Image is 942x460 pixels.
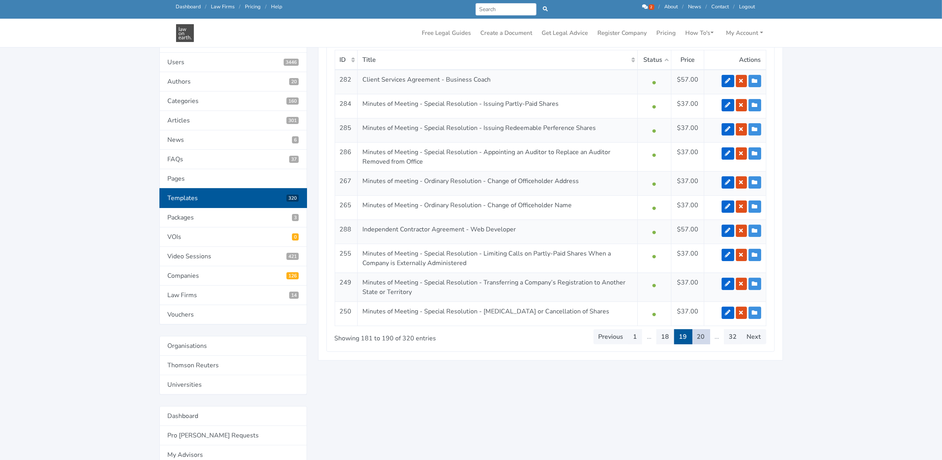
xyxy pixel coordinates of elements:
[652,279,657,291] span: •
[358,94,638,118] td: Minutes of Meeting - Special Resolution - Issuing Partly-Paid Shares
[652,148,657,161] span: •
[335,50,358,70] th: ID: activate to sort column ascending
[159,72,307,92] a: Authors20
[335,142,358,171] td: 286
[628,329,643,344] a: 1
[159,208,307,227] a: Packages3
[739,3,755,10] a: Logout
[671,118,704,142] td: $37.00
[358,195,638,220] td: Minutes of Meeting - Ordinary Resolution - Change of Officeholder Name
[358,70,638,94] td: Client Services Agreement - Business Coach
[159,188,307,208] a: Templates
[638,50,671,70] th: Status: activate to sort column descending
[671,70,704,94] td: $57.00
[176,3,201,10] a: Dashboard
[358,171,638,195] td: Minutes of meeting - Ordinary Resolution - Change of Officeholder Address
[712,3,729,10] a: Contact
[205,3,207,10] span: /
[671,195,704,220] td: $37.00
[706,3,707,10] span: /
[688,3,701,10] a: News
[159,375,307,395] a: Universities
[211,3,235,10] a: Law Firms
[671,94,704,118] td: $37.00
[159,92,307,111] a: Categories160
[286,97,299,105] span: 160
[652,100,657,113] span: •
[671,50,704,70] th: Price
[682,25,717,41] a: How To's
[159,266,307,286] a: Companies126
[245,3,261,10] a: Pricing
[671,302,704,326] td: $37.00
[593,329,629,344] a: Previous
[652,307,657,320] span: •
[692,329,710,344] a: 20
[159,305,307,324] a: Vouchers
[335,244,358,273] td: 255
[286,117,299,124] span: 301
[159,356,307,375] a: Thomson Reuters
[159,53,307,72] a: Users3446
[419,25,474,41] a: Free Legal Guides
[652,177,657,190] span: •
[682,3,684,10] span: /
[286,195,299,202] span: 320
[478,25,536,41] a: Create a Document
[476,3,537,15] input: Search
[674,329,692,344] a: 19
[652,76,657,88] span: •
[289,156,299,163] span: 37
[539,25,591,41] a: Get Legal Advice
[159,336,307,356] a: Organisations
[176,24,194,42] img: Law On Earth
[358,273,638,302] td: Minutes of Meeting - Special Resolution - Transferring a Company’s Registration to Another State ...
[358,118,638,142] td: Minutes of Meeting - Special Resolution - Issuing Redeemable Perference Shares
[734,3,735,10] span: /
[704,50,766,70] th: Actions
[284,59,299,66] span: 3446
[159,426,307,445] a: Pro [PERSON_NAME] Requests
[595,25,650,41] a: Register Company
[671,220,704,244] td: $57.00
[159,169,307,189] a: Pages
[335,302,358,326] td: 250
[724,329,742,344] a: 32
[742,329,766,344] a: Next
[335,94,358,118] td: 284
[286,272,299,279] span: Registered Companies
[642,3,656,10] a: 2
[335,328,508,344] div: Showing 181 to 190 of 320 entries
[289,78,299,85] span: 20
[671,244,704,273] td: $37.00
[671,171,704,195] td: $37.00
[358,244,638,273] td: Minutes of Meeting - Special Resolution - Limiting Calls on Partly-Paid Shares When a Company is ...
[335,273,358,302] td: 249
[665,3,678,10] a: About
[358,50,638,70] th: Title: activate to sort column ascending
[659,3,660,10] span: /
[292,136,299,143] span: 6
[723,25,766,41] a: My Account
[652,124,657,137] span: •
[671,273,704,302] td: $37.00
[159,150,307,169] a: FAQs
[271,3,282,10] a: Help
[292,233,299,240] span: Pending VOIs
[652,225,657,238] span: •
[292,214,299,221] span: 3
[649,4,654,10] span: 2
[654,25,679,41] a: Pricing
[286,253,299,260] span: Video Sessions
[159,130,307,150] a: News
[652,201,657,214] span: •
[289,292,299,299] span: Law Firms
[358,220,638,244] td: Independent Contractor Agreement - Web Developer
[159,247,307,266] a: Video Sessions421
[335,220,358,244] td: 288
[159,111,307,130] a: Articles
[159,406,307,426] a: Dashboard
[335,118,358,142] td: 285
[652,250,657,262] span: •
[335,70,358,94] td: 282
